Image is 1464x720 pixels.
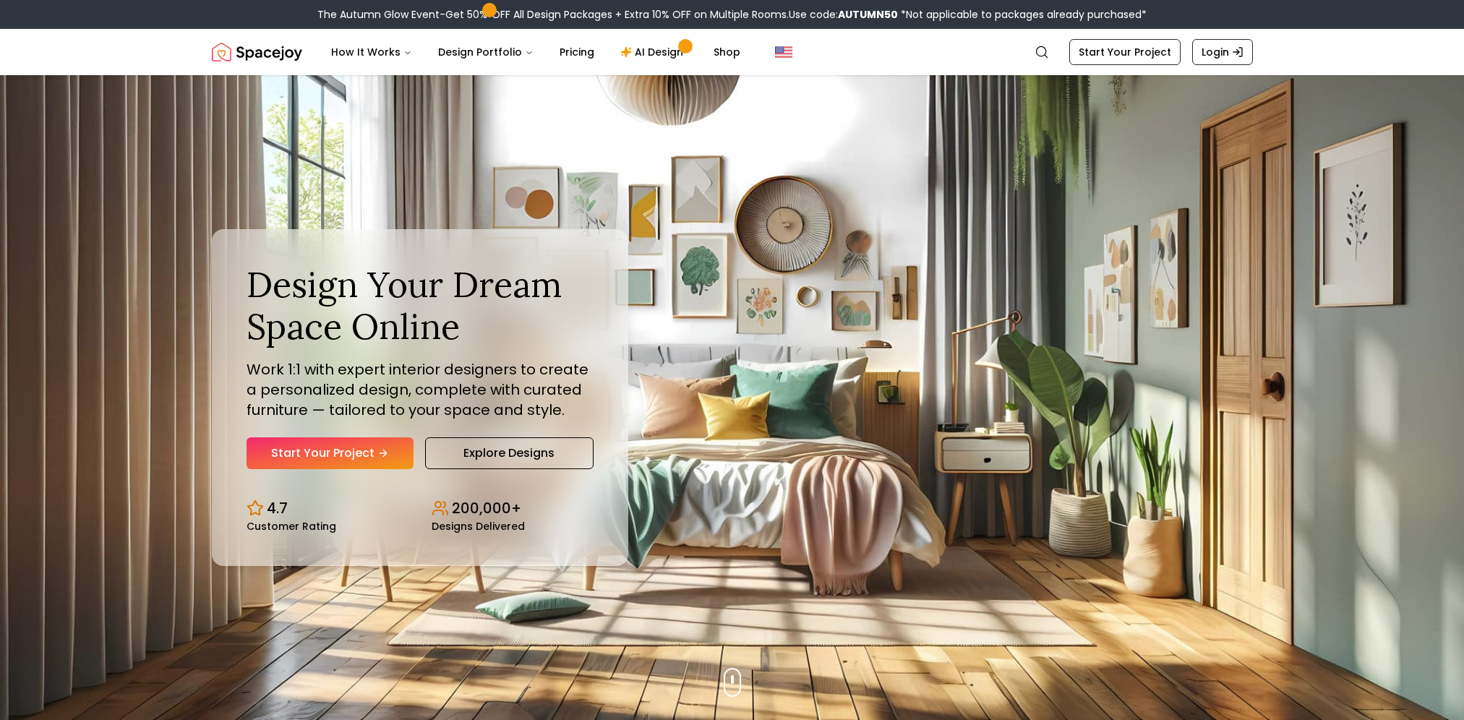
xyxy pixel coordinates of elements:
p: 200,000+ [452,498,521,518]
a: Explore Designs [425,437,594,469]
img: Spacejoy Logo [212,38,302,67]
span: *Not applicable to packages already purchased* [898,7,1147,22]
button: Design Portfolio [427,38,545,67]
small: Designs Delivered [432,521,525,531]
a: Spacejoy [212,38,302,67]
a: Pricing [548,38,606,67]
div: Design stats [247,487,594,531]
a: Start Your Project [1069,39,1181,65]
small: Customer Rating [247,521,336,531]
nav: Global [212,29,1253,75]
span: Use code: [789,7,898,22]
a: Login [1192,39,1253,65]
h1: Design Your Dream Space Online [247,264,594,347]
div: The Autumn Glow Event-Get 50% OFF All Design Packages + Extra 10% OFF on Multiple Rooms. [317,7,1147,22]
a: AI Design [609,38,699,67]
img: United States [775,43,792,61]
p: Work 1:1 with expert interior designers to create a personalized design, complete with curated fu... [247,359,594,420]
a: Start Your Project [247,437,414,469]
p: 4.7 [267,498,288,518]
nav: Main [320,38,752,67]
a: Shop [702,38,752,67]
button: How It Works [320,38,424,67]
b: AUTUMN50 [838,7,898,22]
